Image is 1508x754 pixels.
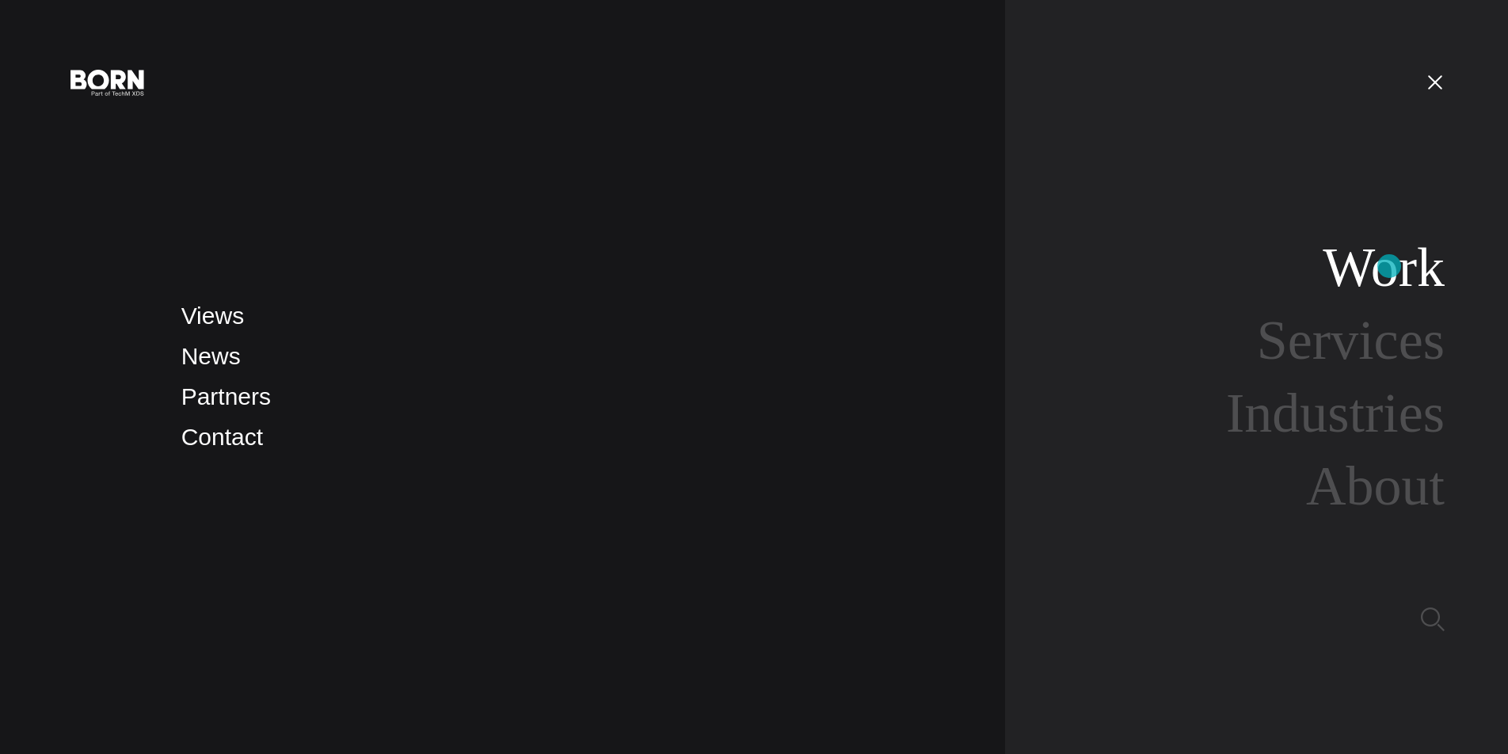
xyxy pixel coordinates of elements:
[181,343,241,369] a: News
[1323,237,1445,298] a: Work
[181,303,244,329] a: Views
[1257,310,1445,371] a: Services
[1306,455,1445,516] a: About
[181,383,271,409] a: Partners
[1416,65,1454,98] button: Open
[1421,607,1445,631] img: Search
[181,424,263,450] a: Contact
[1226,383,1445,444] a: Industries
